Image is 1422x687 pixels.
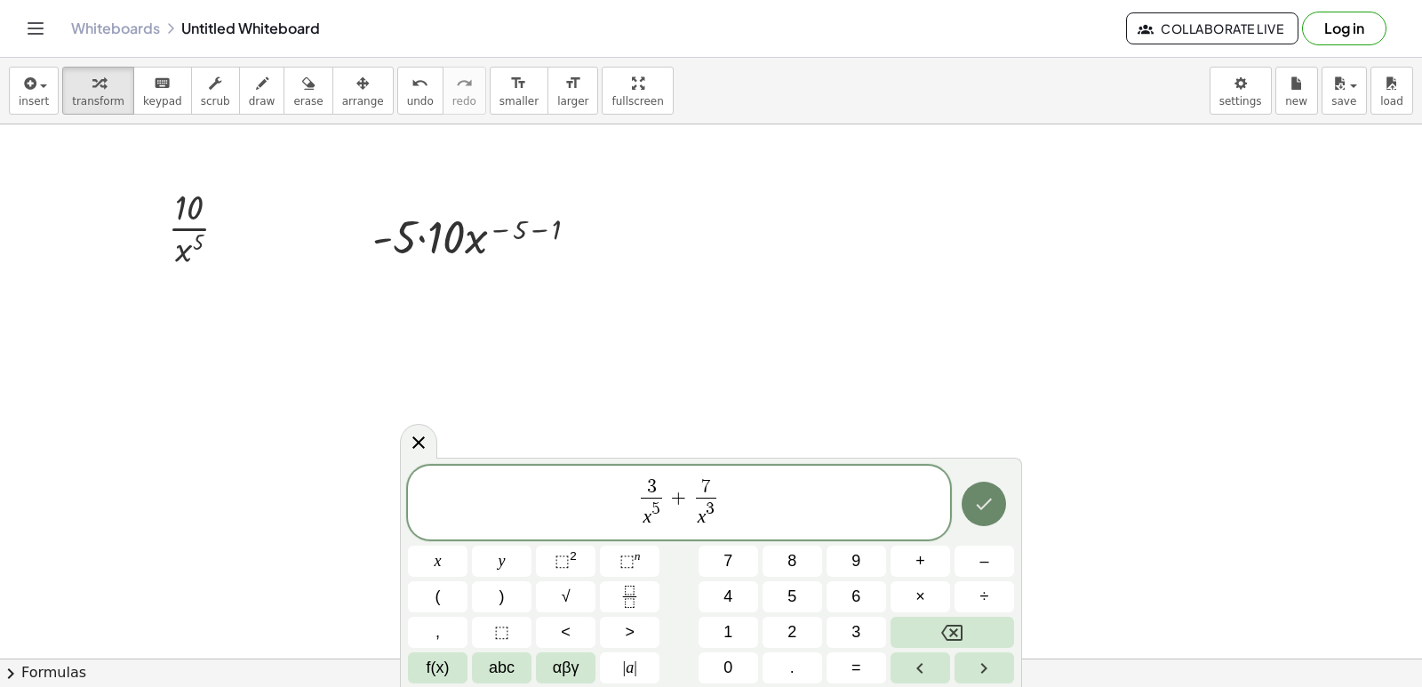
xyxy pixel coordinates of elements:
span: = [851,656,861,680]
button: Collaborate Live [1126,12,1298,44]
button: x [408,546,467,577]
span: settings [1219,95,1262,108]
button: Divide [955,581,1014,612]
var: x [698,506,707,527]
span: ⬚ [619,552,635,570]
span: new [1285,95,1307,108]
span: × [915,585,925,609]
span: > [625,620,635,644]
button: Placeholder [472,617,531,648]
button: y [472,546,531,577]
button: 8 [763,546,822,577]
span: – [979,549,988,573]
span: | [634,659,637,676]
i: redo [456,73,473,94]
span: x [435,549,442,573]
span: + [667,487,692,508]
span: ⬚ [555,552,570,570]
button: format_sizelarger [547,67,598,115]
button: Done [962,482,1006,526]
button: Right arrow [955,652,1014,683]
a: Whiteboards [71,20,160,37]
span: 6 [851,585,860,609]
span: , [435,620,440,644]
button: 9 [827,546,886,577]
span: scrub [201,95,230,108]
span: draw [249,95,276,108]
span: keypad [143,95,182,108]
button: Minus [955,546,1014,577]
span: fullscreen [611,95,663,108]
span: erase [293,95,323,108]
button: undoundo [397,67,443,115]
span: 3 [706,500,715,517]
button: Backspace [891,617,1014,648]
button: 0 [699,652,758,683]
button: fullscreen [602,67,673,115]
button: . [763,652,822,683]
span: < [561,620,571,644]
span: 7 [701,477,711,497]
button: 2 [763,617,822,648]
i: format_size [510,73,527,94]
button: insert [9,67,59,115]
span: 3 [647,477,657,497]
span: 0 [723,656,732,680]
span: 8 [787,549,796,573]
button: Greater than [600,617,659,648]
span: transform [72,95,124,108]
button: Fraction [600,581,659,612]
button: ) [472,581,531,612]
button: Square root [536,581,595,612]
button: , [408,617,467,648]
span: 5 [651,500,660,517]
button: new [1275,67,1318,115]
span: 3 [851,620,860,644]
button: transform [62,67,134,115]
button: Superscript [600,546,659,577]
span: redo [452,95,476,108]
button: Plus [891,546,950,577]
button: Less than [536,617,595,648]
i: keyboard [154,73,171,94]
span: 5 [787,585,796,609]
span: arrange [342,95,384,108]
span: 4 [723,585,732,609]
button: Equals [827,652,886,683]
span: 2 [787,620,796,644]
sup: 2 [570,549,577,563]
span: ( [435,585,441,609]
button: scrub [191,67,240,115]
span: 1 [723,620,732,644]
button: Left arrow [891,652,950,683]
button: format_sizesmaller [490,67,548,115]
span: . [790,656,795,680]
button: Functions [408,652,467,683]
span: + [915,549,925,573]
button: Absolute value [600,652,659,683]
button: 4 [699,581,758,612]
span: √ [562,585,571,609]
button: keyboardkeypad [133,67,192,115]
i: format_size [564,73,581,94]
button: draw [239,67,285,115]
button: Squared [536,546,595,577]
span: 9 [851,549,860,573]
span: 7 [723,549,732,573]
button: Times [891,581,950,612]
sup: n [635,549,641,563]
span: insert [19,95,49,108]
button: 7 [699,546,758,577]
span: larger [557,95,588,108]
span: save [1331,95,1356,108]
button: erase [284,67,332,115]
button: redoredo [443,67,486,115]
span: smaller [499,95,539,108]
span: y [499,549,506,573]
span: | [623,659,627,676]
button: 5 [763,581,822,612]
span: undo [407,95,434,108]
button: Greek alphabet [536,652,595,683]
button: load [1370,67,1413,115]
button: Toggle navigation [21,14,50,43]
